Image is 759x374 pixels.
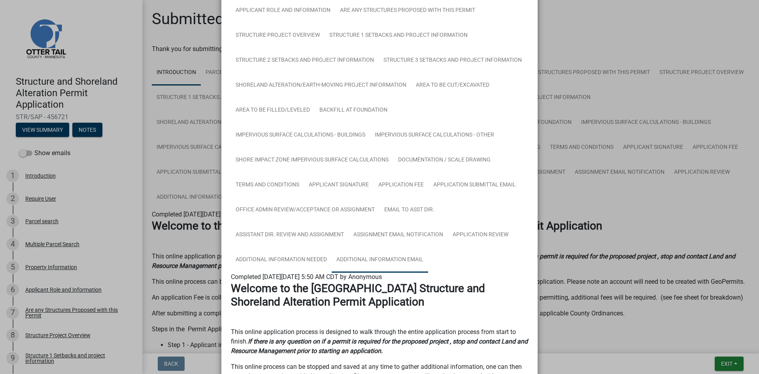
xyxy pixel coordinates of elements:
a: Assistant Dir. Review and Assignment [231,222,349,248]
a: Additional Information Email [332,247,428,273]
a: Assignment Email Notification [349,222,448,248]
a: Area to be Cut/Excavated [411,73,494,98]
a: Shore Impact Zone Impervious Surface Calculations [231,148,393,173]
a: Backfill at foundation [315,98,392,123]
p: This online application process is designed to walk through the entire application process from s... [231,327,528,356]
a: Applicant Signature [304,173,374,198]
strong: If there is any question on if a permit is required for the proposed project , stop and contact L... [231,338,528,355]
strong: Welcome to the [GEOGRAPHIC_DATA] Structure and Shoreland Alteration Permit Application [231,282,485,308]
a: Email to Asst Dir. [379,197,439,223]
a: Additional Information Needed [231,247,332,273]
a: Terms and Conditions [231,173,304,198]
a: Office Admin Review/Acceptance or Assignment [231,197,379,223]
a: Application Review [448,222,513,248]
span: Completed [DATE][DATE] 5:50 AM CDT by Anonymous [231,273,382,281]
a: Documentation / Scale Drawing [393,148,495,173]
a: Structure 2 Setbacks and project information [231,48,379,73]
a: Application Fee [374,173,429,198]
a: Shoreland Alteration/Earth-Moving Project Information [231,73,411,98]
a: Impervious Surface Calculations - Other [370,123,499,148]
a: Structure 1 Setbacks and project information [325,23,472,48]
a: Impervious Surface Calculations - Buildings [231,123,370,148]
a: Application Submittal Email [429,173,521,198]
a: Structure 3 Setbacks and project information [379,48,527,73]
a: Structure Project Overview [231,23,325,48]
a: Area to be Filled/Leveled [231,98,315,123]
